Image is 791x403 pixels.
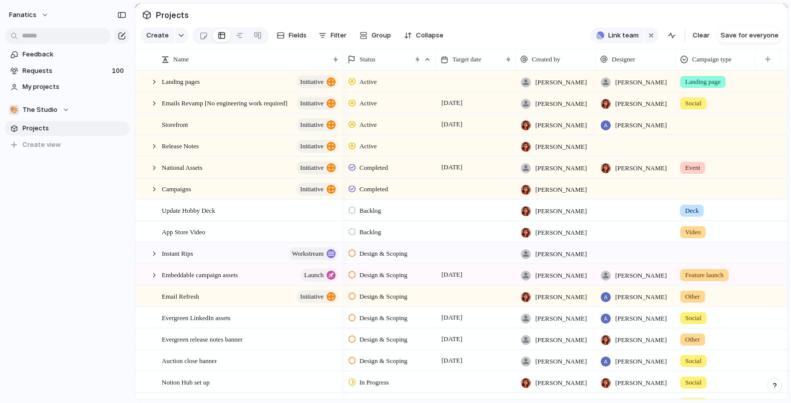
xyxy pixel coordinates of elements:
span: Embeddable campaign assets [162,269,238,280]
span: Link team [608,30,639,40]
div: 🎨 [9,105,19,115]
span: Social [685,98,702,108]
span: Design & Scoping [360,335,407,345]
button: Group [355,27,396,43]
span: [PERSON_NAME] [535,77,587,87]
span: Active [360,77,377,87]
span: [PERSON_NAME] [615,292,667,302]
button: Filter [315,27,351,43]
span: Design & Scoping [360,313,407,323]
span: Event [685,163,700,173]
a: Requests100 [5,63,130,78]
span: Completed [360,184,388,194]
button: fanatics [4,7,54,23]
span: Video [685,227,701,237]
span: [PERSON_NAME] [535,228,587,238]
span: initiative [300,139,324,153]
span: Backlog [360,206,381,216]
span: Design & Scoping [360,292,407,302]
span: Other [685,292,700,302]
button: initiative [297,183,338,196]
span: initiative [300,75,324,89]
button: Save for everyone [717,27,783,43]
span: Created by [532,54,560,64]
span: Feedback [22,49,126,59]
span: [PERSON_NAME] [535,99,587,109]
span: Filter [331,30,347,40]
span: [PERSON_NAME] [535,185,587,195]
button: Clear [689,27,714,43]
button: initiative [297,161,338,174]
span: National Assets [162,161,202,173]
span: Evergreen release notes banner [162,333,243,345]
span: Backlog [360,227,381,237]
span: Designer [612,54,635,64]
button: initiative [297,290,338,303]
span: [PERSON_NAME] [535,357,587,367]
span: Email Refresh [162,290,199,302]
span: 100 [112,66,126,76]
span: Design & Scoping [360,356,407,366]
span: Release Notes [162,140,199,151]
span: Projects [22,123,126,133]
span: Storefront [162,118,188,130]
span: Update Hobby Deck [162,204,215,216]
button: Collapse [400,27,447,43]
span: Emails Revamp [No engineering work required] [162,97,288,108]
span: Save for everyone [721,30,779,40]
span: [PERSON_NAME] [535,292,587,302]
span: [PERSON_NAME] [615,271,667,281]
span: [PERSON_NAME] [615,378,667,388]
span: Social [685,356,702,366]
span: [PERSON_NAME] [535,249,587,259]
span: initiative [300,96,324,110]
span: fanatics [9,10,36,20]
span: App Store Video [162,226,205,237]
span: [PERSON_NAME] [535,142,587,152]
span: Social [685,313,702,323]
button: Create [140,27,174,43]
button: workstream [289,247,338,260]
span: [PERSON_NAME] [535,206,587,216]
span: Active [360,141,377,151]
span: [PERSON_NAME] [535,378,587,388]
button: Link team [590,27,644,43]
button: initiative [297,97,338,110]
span: workstream [292,247,324,261]
span: [PERSON_NAME] [615,314,667,324]
span: Group [372,30,391,40]
span: [PERSON_NAME] [615,335,667,345]
button: 🎨The Studio [5,102,130,117]
span: Create [146,30,169,40]
span: Campaigns [162,183,191,194]
span: Status [360,54,376,64]
span: [PERSON_NAME] [615,120,667,130]
span: Collapse [416,30,443,40]
span: Fields [289,30,307,40]
a: My projects [5,79,130,94]
span: Evergreen LinkedIn assets [162,312,231,323]
span: Landing page [685,77,721,87]
span: [PERSON_NAME] [615,99,667,109]
span: [DATE] [439,269,465,281]
span: [PERSON_NAME] [615,357,667,367]
span: [DATE] [439,118,465,130]
span: Other [685,335,700,345]
span: [PERSON_NAME] [535,271,587,281]
a: Projects [5,121,130,136]
span: [PERSON_NAME] [535,163,587,173]
span: initiative [300,182,324,196]
span: [PERSON_NAME] [535,120,587,130]
span: Clear [693,30,710,40]
span: The Studio [22,105,57,115]
span: [DATE] [439,333,465,345]
span: [PERSON_NAME] [615,77,667,87]
span: Requests [22,66,109,76]
span: Notion Hub set up [162,376,210,388]
span: Completed [360,163,388,173]
span: Design & Scoping [360,249,407,259]
a: Feedback [5,47,130,62]
button: initiative [297,118,338,131]
span: Deck [685,206,699,216]
span: Social [685,378,702,388]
